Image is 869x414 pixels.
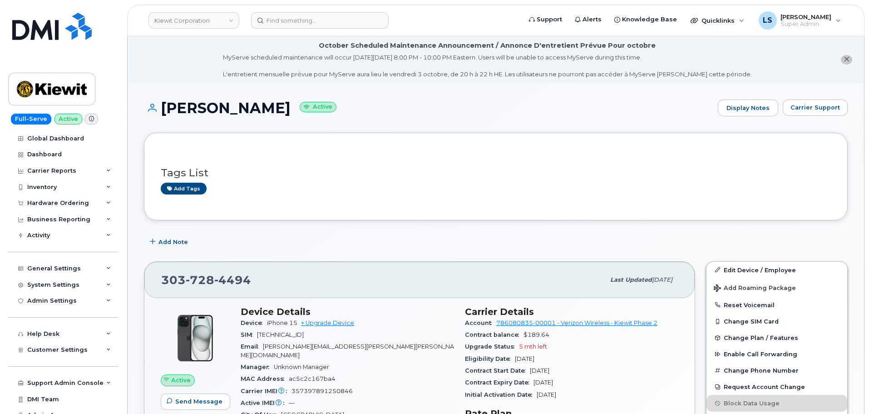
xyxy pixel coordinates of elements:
[241,306,454,317] h3: Device Details
[289,375,336,382] span: ac5c2c167ba4
[465,355,515,362] span: Eligibility Date
[241,375,289,382] span: MAC Address
[718,100,778,117] a: Display Notes
[706,346,847,362] button: Enable Call Forwarding
[274,364,329,370] span: Unknown Manager
[214,273,251,287] span: 4494
[267,319,297,326] span: iPhone 15
[496,319,657,326] a: 786080835-00001 - Verizon Wireless - Kiewit Phase 2
[144,100,713,116] h1: [PERSON_NAME]
[465,391,537,398] span: Initial Activation Date
[301,319,354,326] a: + Upgrade Device
[161,183,207,194] a: Add tags
[241,331,257,338] span: SIM
[465,379,533,386] span: Contract Expiry Date
[465,343,519,350] span: Upgrade Status
[241,343,454,358] span: [PERSON_NAME][EMAIL_ADDRESS][PERSON_NAME][PERSON_NAME][DOMAIN_NAME]
[161,273,251,287] span: 303
[706,297,847,313] button: Reset Voicemail
[465,367,530,374] span: Contract Start Date
[168,311,222,365] img: iPhone_15_Black.png
[523,331,549,338] span: $189.64
[319,41,656,50] div: October Scheduled Maintenance Announcement / Annonce D'entretient Prévue Pour octobre
[241,388,291,394] span: Carrier IMEI
[158,238,188,246] span: Add Note
[537,391,556,398] span: [DATE]
[515,355,534,362] span: [DATE]
[706,278,847,297] button: Add Roaming Package
[706,262,847,278] a: Edit Device / Employee
[223,53,752,79] div: MyServe scheduled maintenance will occur [DATE][DATE] 8:00 PM - 10:00 PM Eastern. Users will be u...
[300,102,336,112] small: Active
[706,329,847,346] button: Change Plan / Features
[171,376,191,384] span: Active
[829,374,862,407] iframe: Messenger Launcher
[289,399,295,406] span: —
[706,313,847,329] button: Change SIM Card
[714,284,796,293] span: Add Roaming Package
[144,234,196,250] button: Add Note
[706,379,847,395] button: Request Account Change
[724,334,798,341] span: Change Plan / Features
[161,394,230,410] button: Send Message
[706,362,847,379] button: Change Phone Number
[790,103,840,112] span: Carrier Support
[530,367,549,374] span: [DATE]
[186,273,214,287] span: 728
[724,351,797,358] span: Enable Call Forwarding
[652,276,672,283] span: [DATE]
[241,319,267,326] span: Device
[519,343,547,350] span: 5 mth left
[841,55,852,65] button: close notification
[465,331,523,338] span: Contract balance
[706,395,847,411] button: Block Data Usage
[257,331,304,338] span: [TECHNICAL_ID]
[465,319,496,326] span: Account
[610,276,652,283] span: Last updated
[783,100,848,116] button: Carrier Support
[291,388,353,394] span: 357397891250846
[465,306,678,317] h3: Carrier Details
[533,379,553,386] span: [DATE]
[241,343,263,350] span: Email
[241,364,274,370] span: Manager
[161,167,831,179] h3: Tags List
[175,397,222,406] span: Send Message
[241,399,289,406] span: Active IMEI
